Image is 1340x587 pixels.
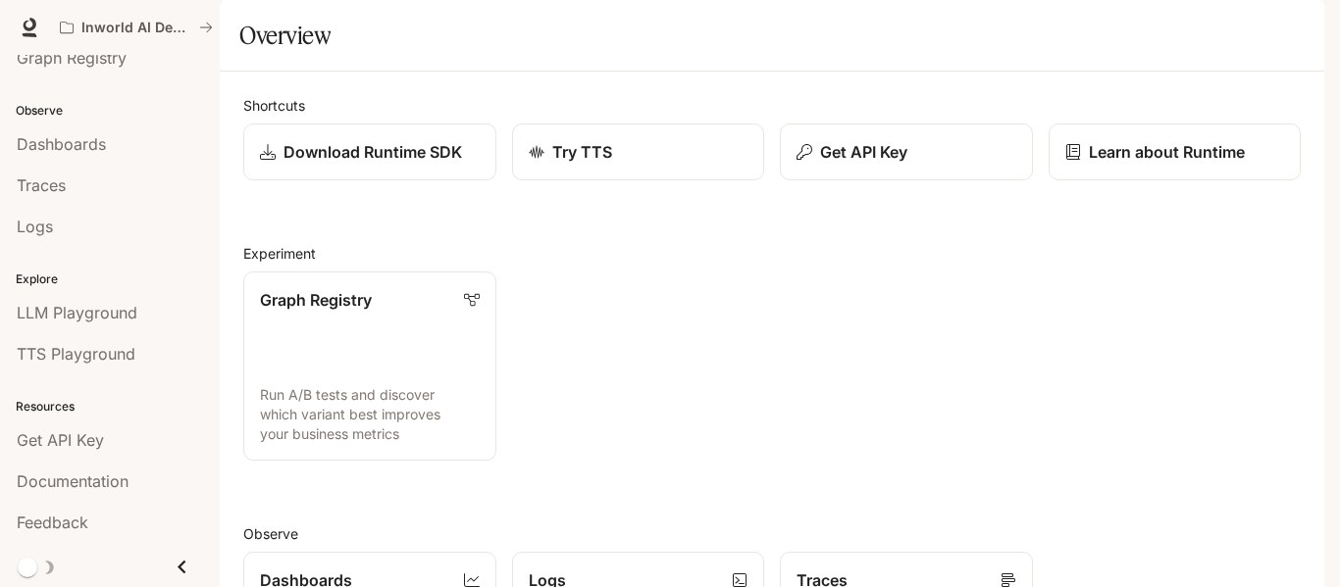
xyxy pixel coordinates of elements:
[1049,123,1302,180] a: Learn about Runtime
[780,123,1033,180] button: Get API Key
[81,20,191,36] p: Inworld AI Demos
[243,95,1301,116] h2: Shortcuts
[243,123,496,180] a: Download Runtime SDK
[1089,140,1245,164] p: Learn about Runtime
[243,523,1301,544] h2: Observe
[260,288,372,312] p: Graph Registry
[512,123,765,180] a: Try TTS
[260,385,480,444] p: Run A/B tests and discover which variant best improves your business metrics
[820,140,907,164] p: Get API Key
[243,271,496,461] a: Graph RegistryRun A/B tests and discover which variant best improves your business metrics
[243,243,1301,264] h2: Experiment
[239,16,331,55] h1: Overview
[51,8,222,47] button: All workspaces
[552,140,612,164] p: Try TTS
[283,140,462,164] p: Download Runtime SDK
